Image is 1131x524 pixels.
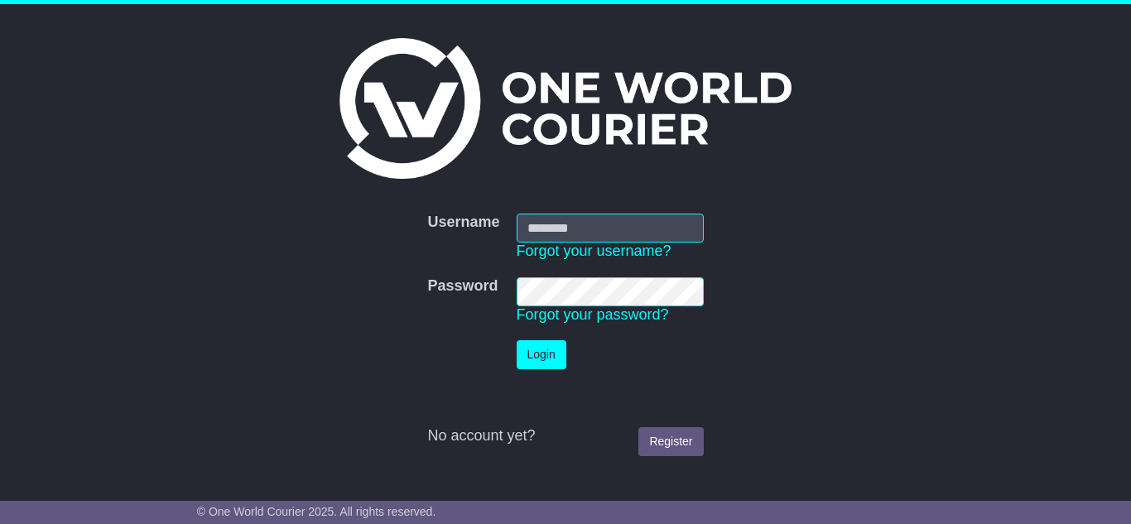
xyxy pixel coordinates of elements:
[427,277,498,296] label: Password
[197,505,436,518] span: © One World Courier 2025. All rights reserved.
[339,38,792,179] img: One World
[427,214,499,232] label: Username
[517,243,671,259] a: Forgot your username?
[517,340,566,369] button: Login
[517,306,669,323] a: Forgot your password?
[427,427,703,445] div: No account yet?
[638,427,703,456] a: Register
